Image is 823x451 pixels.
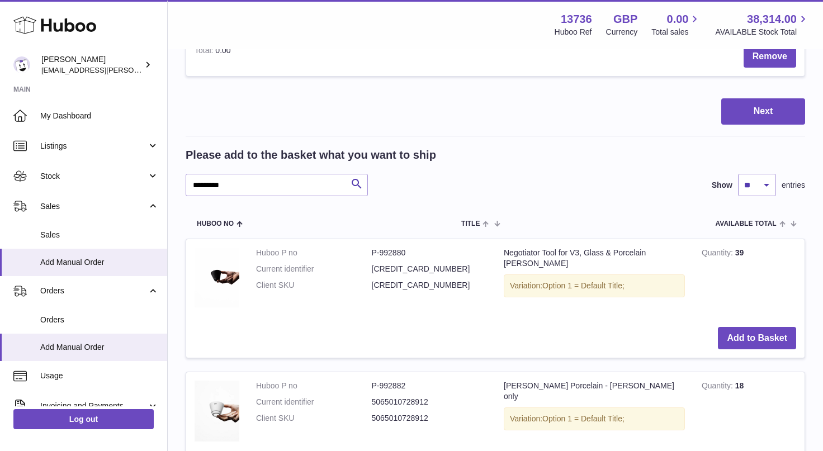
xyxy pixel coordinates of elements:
[40,257,159,268] span: Add Manual Order
[372,397,488,407] dd: 5065010728912
[372,413,488,424] dd: 5065010728912
[40,401,147,411] span: Invoicing and Payments
[372,381,488,391] dd: P-992882
[542,414,625,423] span: Option 1 = Default Title;
[715,12,810,37] a: 38,314.00 AVAILABLE Stock Total
[504,407,685,430] div: Variation:
[372,264,488,274] dd: [CREDIT_CARD_NUMBER]
[13,409,154,429] a: Log out
[256,248,372,258] dt: Huboo P no
[372,280,488,291] dd: [CREDIT_CARD_NUMBER]
[256,413,372,424] dt: Client SKU
[13,56,30,73] img: horia@orea.uk
[256,280,372,291] dt: Client SKU
[195,46,215,58] label: Total
[40,111,159,121] span: My Dashboard
[461,220,480,227] span: Title
[256,397,372,407] dt: Current identifier
[40,286,147,296] span: Orders
[782,180,805,191] span: entries
[504,274,685,297] div: Variation:
[215,46,230,55] span: 0.00
[195,248,239,307] img: Negotiator Tool for V3, Glass & Porcelain Brewer
[718,327,796,350] button: Add to Basket
[40,230,159,240] span: Sales
[256,381,372,391] dt: Huboo P no
[667,12,689,27] span: 0.00
[40,342,159,353] span: Add Manual Order
[561,12,592,27] strong: 13736
[702,381,735,393] strong: Quantity
[41,65,224,74] span: [EMAIL_ADDRESS][PERSON_NAME][DOMAIN_NAME]
[651,12,701,37] a: 0.00 Total sales
[40,141,147,151] span: Listings
[747,12,797,27] span: 38,314.00
[40,201,147,212] span: Sales
[693,239,805,319] td: 39
[715,27,810,37] span: AVAILABLE Stock Total
[40,171,147,182] span: Stock
[721,98,805,125] button: Next
[606,27,638,37] div: Currency
[41,54,142,75] div: [PERSON_NAME]
[702,248,735,260] strong: Quantity
[186,148,436,163] h2: Please add to the basket what you want to ship
[256,264,372,274] dt: Current identifier
[40,315,159,325] span: Orders
[542,281,625,290] span: Option 1 = Default Title;
[197,220,234,227] span: Huboo no
[716,220,777,227] span: AVAILABLE Total
[40,371,159,381] span: Usage
[555,27,592,37] div: Huboo Ref
[651,27,701,37] span: Total sales
[744,45,796,68] button: Remove
[613,12,637,27] strong: GBP
[712,180,732,191] label: Show
[195,381,239,441] img: OREA Brewer Porcelain - brewer only
[495,239,693,319] td: Negotiator Tool for V3, Glass & Porcelain [PERSON_NAME]
[372,248,488,258] dd: P-992880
